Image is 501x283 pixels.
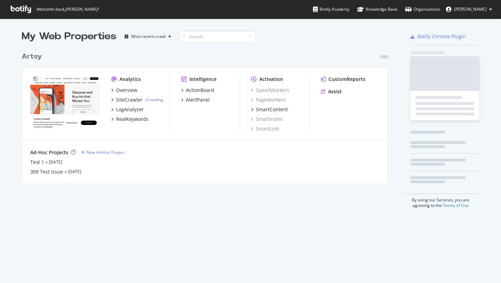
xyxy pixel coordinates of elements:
a: New Ad-Hoc Project [81,149,125,155]
div: grid [22,43,394,183]
a: SmartContent [251,106,288,113]
img: artsy.net [30,76,100,132]
span: Welcome back, [PERSON_NAME] ! [36,7,98,12]
a: PageWorkers [251,96,286,103]
a: Artsy [22,52,45,62]
a: Test 1 [30,159,44,166]
div: Activation [259,76,283,83]
div: CustomReports [328,76,365,83]
div: Analytics [119,76,141,83]
div: LogAnalyzer [116,106,144,113]
div: Botify Chrome Plugin [417,33,466,40]
div: Overview [116,87,137,94]
div: Intelligence [189,76,217,83]
div: ActionBoard [186,87,214,94]
span: Jenna Poczik [454,6,487,12]
button: [PERSON_NAME] [440,4,498,15]
a: SpeedWorkers [251,87,289,94]
a: [DATE] [49,159,62,165]
a: SmartIndex [251,116,282,123]
div: Assist [328,88,342,95]
div: RealKeywords [116,116,148,123]
div: - [144,97,163,103]
div: Most recent crawl [131,34,166,39]
div: Artsy [22,52,42,62]
a: SmartLink [251,125,279,132]
div: Organizations [405,6,440,13]
a: LogAnalyzer [111,106,144,113]
div: Knowledge Base [357,6,397,13]
a: Crawling [146,97,163,103]
a: SiteCrawler- Crawling [111,96,163,103]
div: Botify Academy [313,6,349,13]
div: Pro [380,54,388,60]
div: SmartContent [256,106,288,113]
a: Assist [321,88,342,95]
input: Search [179,31,255,43]
a: CustomReports [321,76,365,83]
a: [DATE] [68,169,81,175]
a: Botify Chrome Plugin [410,33,466,40]
a: RealKeywords [111,116,148,123]
a: ActionBoard [181,87,214,94]
div: New Ad-Hoc Project [86,149,125,155]
div: By using our Services, you are agreeing to the [402,193,480,208]
a: Terms of Use [443,202,469,208]
div: Ad-Hoc Projects [30,149,68,156]
a: Overview [111,87,137,94]
button: Most recent crawl [122,31,174,42]
div: My Web Properties [22,30,116,43]
a: 309 Test Issue [30,168,63,175]
a: AlertPanel [181,96,210,103]
div: SiteCrawler [116,96,143,103]
div: AlertPanel [186,96,210,103]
